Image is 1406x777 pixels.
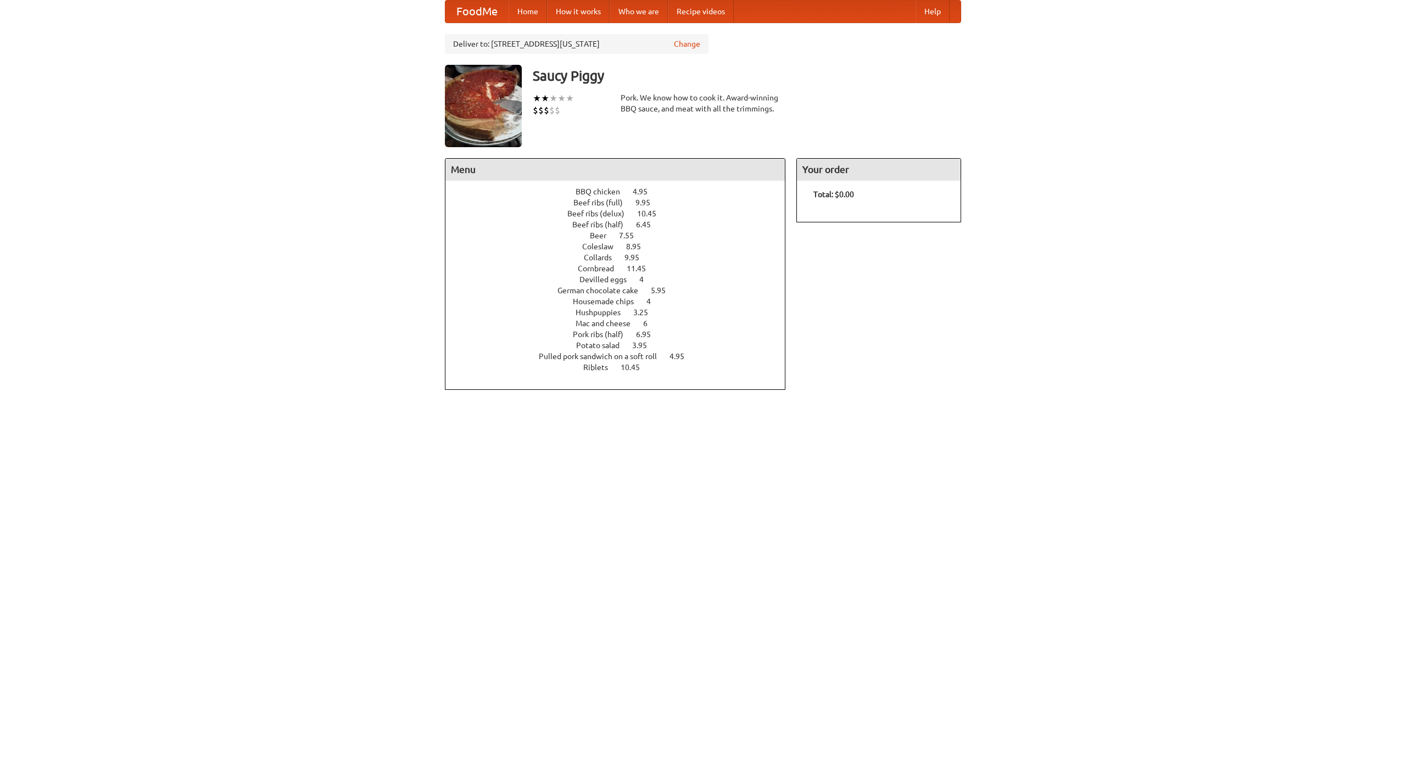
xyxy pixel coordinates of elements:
span: Riblets [583,363,619,372]
span: 11.45 [627,264,657,273]
a: Help [916,1,950,23]
span: Coleslaw [582,242,624,251]
span: 9.95 [635,198,661,207]
span: 4 [639,275,655,284]
span: 6.95 [636,330,662,339]
a: Riblets 10.45 [583,363,660,372]
span: Pulled pork sandwich on a soft roll [539,352,668,361]
span: 4.95 [669,352,695,361]
span: 5.95 [651,286,677,295]
a: Coleslaw 8.95 [582,242,661,251]
span: 10.45 [637,209,667,218]
li: ★ [533,92,541,104]
a: Beef ribs (delux) 10.45 [567,209,677,218]
li: ★ [549,92,557,104]
span: Potato salad [576,341,631,350]
span: 3.95 [632,341,658,350]
li: ★ [541,92,549,104]
a: Beer 7.55 [590,231,654,240]
div: Deliver to: [STREET_ADDRESS][US_STATE] [445,34,708,54]
a: BBQ chicken 4.95 [576,187,668,196]
a: Beef ribs (full) 9.95 [573,198,671,207]
span: Cornbread [578,264,625,273]
a: Housemade chips 4 [573,297,671,306]
span: German chocolate cake [557,286,649,295]
img: angular.jpg [445,65,522,147]
span: Beer [590,231,617,240]
h4: Menu [445,159,785,181]
a: Pork ribs (half) 6.95 [573,330,671,339]
span: Beef ribs (full) [573,198,634,207]
span: Collards [584,253,623,262]
span: 7.55 [619,231,645,240]
span: Beef ribs (delux) [567,209,635,218]
span: Beef ribs (half) [572,220,634,229]
span: 4 [646,297,662,306]
span: 3.25 [633,308,659,317]
li: $ [544,104,549,116]
span: Mac and cheese [576,319,641,328]
li: ★ [557,92,566,104]
span: Pork ribs (half) [573,330,634,339]
a: Change [674,38,700,49]
li: $ [533,104,538,116]
a: FoodMe [445,1,509,23]
a: Potato salad 3.95 [576,341,667,350]
a: Recipe videos [668,1,734,23]
span: BBQ chicken [576,187,631,196]
span: Housemade chips [573,297,645,306]
span: Devilled eggs [579,275,638,284]
a: Who we are [610,1,668,23]
li: $ [555,104,560,116]
span: Hushpuppies [576,308,632,317]
a: Devilled eggs 4 [579,275,664,284]
a: Home [509,1,547,23]
h4: Your order [797,159,961,181]
a: Beef ribs (half) 6.45 [572,220,671,229]
a: Collards 9.95 [584,253,660,262]
a: How it works [547,1,610,23]
li: $ [538,104,544,116]
a: Mac and cheese 6 [576,319,668,328]
span: 9.95 [624,253,650,262]
h3: Saucy Piggy [533,65,961,87]
span: 4.95 [633,187,659,196]
span: 6 [643,319,659,328]
div: Pork. We know how to cook it. Award-winning BBQ sauce, and meat with all the trimmings. [621,92,785,114]
b: Total: $0.00 [813,190,854,199]
a: Hushpuppies 3.25 [576,308,668,317]
a: Pulled pork sandwich on a soft roll 4.95 [539,352,705,361]
a: German chocolate cake 5.95 [557,286,686,295]
li: $ [549,104,555,116]
span: 10.45 [621,363,651,372]
span: 8.95 [626,242,652,251]
a: Cornbread 11.45 [578,264,666,273]
span: 6.45 [636,220,662,229]
li: ★ [566,92,574,104]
